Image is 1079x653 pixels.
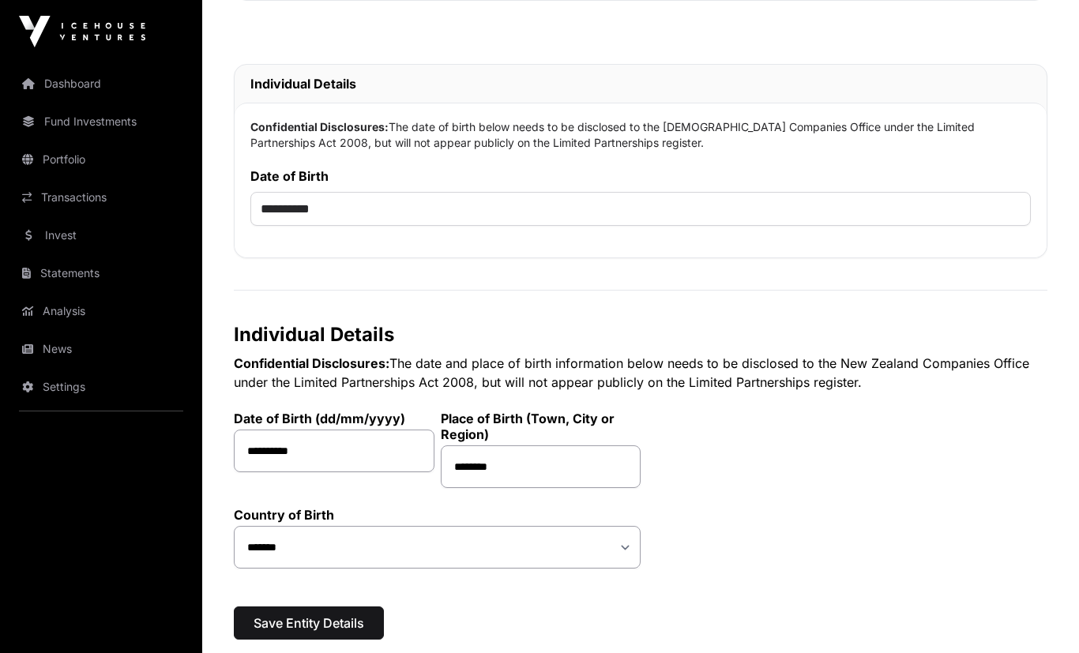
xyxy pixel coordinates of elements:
[13,370,190,404] a: Settings
[19,16,145,47] img: Icehouse Ventures Logo
[234,606,384,640] button: Save Entity Details
[234,322,1047,347] h2: Individual Details
[13,218,190,253] a: Invest
[250,167,1031,186] label: Date of Birth
[13,294,190,328] a: Analysis
[13,332,190,366] a: News
[254,614,364,632] span: Save Entity Details
[13,180,190,215] a: Transactions
[234,411,434,426] label: Date of Birth (dd/mm/yyyy)
[1000,577,1079,653] iframe: Chat Widget
[13,256,190,291] a: Statements
[250,119,1031,151] p: The date of birth below needs to be disclosed to the [DEMOGRAPHIC_DATA] Companies Office under th...
[250,120,389,133] strong: Confidential Disclosures:
[13,104,190,139] a: Fund Investments
[234,354,1047,392] p: The date and place of birth information below needs to be disclosed to the New Zealand Companies ...
[250,74,1031,93] h2: Individual Details
[13,66,190,101] a: Dashboard
[441,411,641,442] label: Place of Birth (Town, City or Region)
[13,142,190,177] a: Portfolio
[234,355,389,371] strong: Confidential Disclosures:
[234,507,641,523] label: Country of Birth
